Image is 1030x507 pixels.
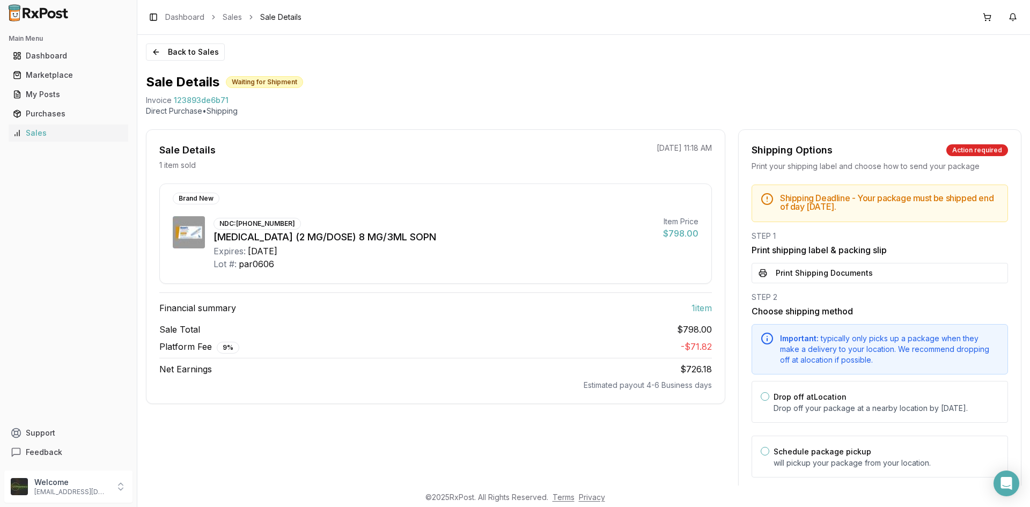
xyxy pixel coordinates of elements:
[173,193,219,204] div: Brand New
[214,258,237,270] div: Lot #:
[691,302,712,314] span: 1 item
[9,85,128,104] a: My Posts
[780,194,999,211] h5: Shipping Deadline - Your package must be shipped end of day [DATE] .
[4,47,133,64] button: Dashboard
[159,323,200,336] span: Sale Total
[780,334,819,343] span: Important:
[214,230,654,245] div: [MEDICAL_DATA] (2 MG/DOSE) 8 MG/3ML SOPN
[553,493,575,502] a: Terms
[4,4,73,21] img: RxPost Logo
[159,340,239,354] span: Platform Fee
[248,245,277,258] div: [DATE]
[146,95,172,106] div: Invoice
[994,471,1019,496] div: Open Intercom Messenger
[4,105,133,122] button: Purchases
[579,493,605,502] a: Privacy
[752,161,1008,172] div: Print your shipping label and choose how to send your package
[752,231,1008,241] div: STEP 1
[774,403,999,414] p: Drop off your package at a nearby location by [DATE] .
[214,218,301,230] div: NDC: [PHONE_NUMBER]
[9,34,128,43] h2: Main Menu
[173,216,205,248] img: Ozempic (2 MG/DOSE) 8 MG/3ML SOPN
[752,292,1008,303] div: STEP 2
[217,342,239,354] div: 9 %
[159,363,212,376] span: Net Earnings
[677,323,712,336] span: $798.00
[13,128,124,138] div: Sales
[13,50,124,61] div: Dashboard
[4,67,133,84] button: Marketplace
[26,447,62,458] span: Feedback
[214,245,246,258] div: Expires:
[159,302,236,314] span: Financial summary
[752,305,1008,318] h3: Choose shipping method
[165,12,204,23] a: Dashboard
[774,392,847,401] label: Drop off at Location
[146,74,219,91] h1: Sale Details
[146,43,225,61] button: Back to Sales
[4,443,133,462] button: Feedback
[946,144,1008,156] div: Action required
[9,123,128,143] a: Sales
[4,124,133,142] button: Sales
[9,65,128,85] a: Marketplace
[752,263,1008,283] button: Print Shipping Documents
[681,341,712,352] span: - $71.82
[223,12,242,23] a: Sales
[9,46,128,65] a: Dashboard
[9,104,128,123] a: Purchases
[165,12,301,23] nav: breadcrumb
[752,143,833,158] div: Shipping Options
[13,89,124,100] div: My Posts
[159,160,196,171] p: 1 item sold
[680,364,712,374] span: $726.18
[4,86,133,103] button: My Posts
[11,478,28,495] img: User avatar
[34,477,109,488] p: Welcome
[34,488,109,496] p: [EMAIL_ADDRESS][DOMAIN_NAME]
[774,447,871,456] label: Schedule package pickup
[13,108,124,119] div: Purchases
[752,244,1008,256] h3: Print shipping label & packing slip
[780,333,999,365] div: typically only picks up a package when they make a delivery to your location. We recommend droppi...
[13,70,124,80] div: Marketplace
[239,258,274,270] div: par0606
[226,76,303,88] div: Waiting for Shipment
[4,423,133,443] button: Support
[146,106,1021,116] p: Direct Purchase • Shipping
[159,380,712,391] div: Estimated payout 4-6 Business days
[663,227,698,240] div: $798.00
[174,95,229,106] span: 123893de6b71
[260,12,301,23] span: Sale Details
[159,143,216,158] div: Sale Details
[657,143,712,153] p: [DATE] 11:18 AM
[774,458,999,468] p: will pickup your package from your location.
[663,216,698,227] div: Item Price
